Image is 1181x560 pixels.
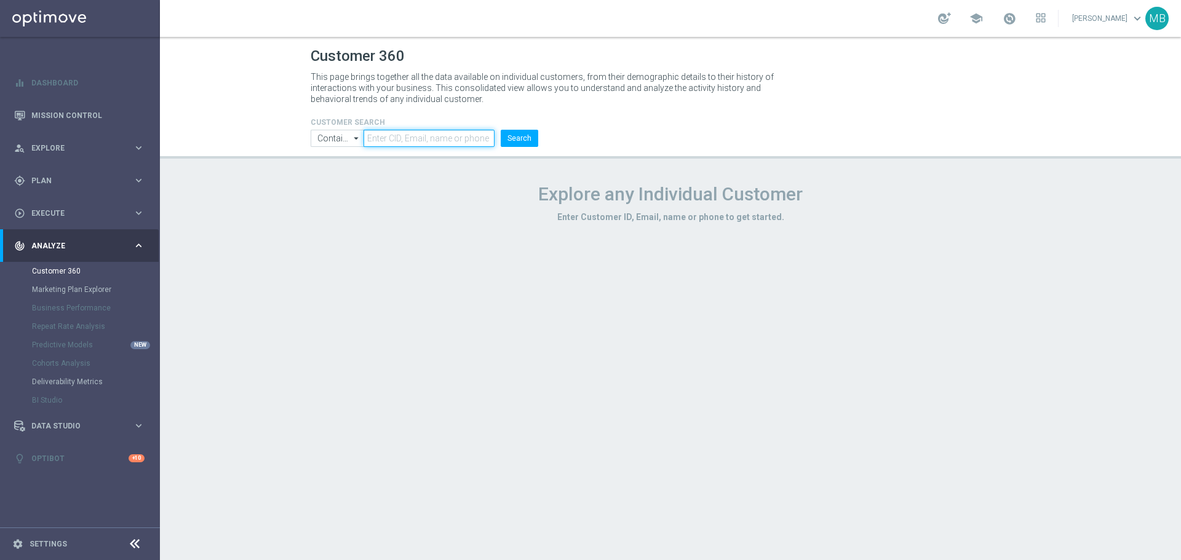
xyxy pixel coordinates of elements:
button: play_circle_outline Execute keyboard_arrow_right [14,208,145,218]
div: Plan [14,175,133,186]
a: Dashboard [31,66,145,99]
div: Predictive Models [32,336,159,354]
button: equalizer Dashboard [14,78,145,88]
div: Marketing Plan Explorer [32,280,159,299]
div: Deliverability Metrics [32,373,159,391]
div: NEW [130,341,150,349]
a: Deliverability Metrics [32,377,128,387]
button: Data Studio keyboard_arrow_right [14,421,145,431]
button: Mission Control [14,111,145,120]
input: Contains [311,130,364,147]
i: gps_fixed [14,175,25,186]
div: Analyze [14,240,133,251]
div: BI Studio [32,391,159,409]
div: Cohorts Analysis [32,354,159,373]
div: Business Performance [32,299,159,317]
span: Analyze [31,242,133,250]
span: Execute [31,210,133,217]
div: Mission Control [14,99,145,132]
i: arrow_drop_down [351,130,363,146]
span: school [969,12,983,25]
button: gps_fixed Plan keyboard_arrow_right [14,176,145,186]
span: keyboard_arrow_down [1131,12,1144,25]
span: Plan [31,177,133,184]
button: Search [501,130,538,147]
i: keyboard_arrow_right [133,142,145,154]
a: Mission Control [31,99,145,132]
div: MB [1145,7,1169,30]
h3: Enter Customer ID, Email, name or phone to get started. [311,211,1030,223]
div: Repeat Rate Analysis [32,317,159,336]
div: Execute [14,208,133,219]
button: track_changes Analyze keyboard_arrow_right [14,241,145,251]
a: [PERSON_NAME]keyboard_arrow_down [1071,9,1145,28]
h1: Customer 360 [311,47,1030,65]
span: Explore [31,144,133,152]
div: Dashboard [14,66,145,99]
h1: Explore any Individual Customer [311,183,1030,205]
p: This page brings together all the data available on individual customers, from their demographic ... [311,71,784,105]
i: track_changes [14,240,25,251]
i: play_circle_outline [14,208,25,219]
a: Settings [30,540,67,548]
div: Customer 360 [32,262,159,280]
div: Data Studio [14,420,133,432]
h4: CUSTOMER SEARCH [311,118,538,127]
i: keyboard_arrow_right [133,420,145,432]
i: keyboard_arrow_right [133,207,145,219]
i: person_search [14,143,25,154]
span: Data Studio [31,422,133,430]
div: Optibot [14,442,145,475]
i: settings [12,538,23,550]
button: person_search Explore keyboard_arrow_right [14,143,145,153]
input: Enter CID, Email, name or phone [364,130,495,147]
div: +10 [129,454,145,462]
i: keyboard_arrow_right [133,240,145,251]
a: Customer 360 [32,266,128,276]
i: lightbulb [14,453,25,464]
i: equalizer [14,77,25,89]
button: lightbulb Optibot +10 [14,454,145,463]
i: keyboard_arrow_right [133,175,145,186]
a: Optibot [31,442,129,475]
a: Marketing Plan Explorer [32,285,128,294]
div: Explore [14,143,133,154]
